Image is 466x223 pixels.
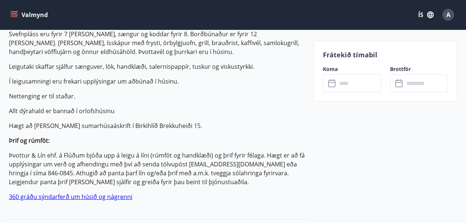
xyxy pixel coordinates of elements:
strong: Þrif og rúmföt: [9,136,50,145]
button: menu [9,8,51,21]
p: Í leigusamningi eru frekari upplýsingar um aðbúnað í húsinu. [9,77,305,86]
span: A [446,11,450,19]
a: 360 gráðu sýndarferð um húsið og nágrenni [9,193,132,201]
label: Brottför [390,65,448,73]
p: Þvottur & Lín ehf. á Flúðum bjóða upp á leigu á líni (rúmföt og handklæði) og þrif fyrir félaga. ... [9,151,305,186]
p: Frátekið tímabil [323,50,448,60]
button: ÍS [414,8,438,21]
label: Koma [323,65,381,73]
p: Hægt að [PERSON_NAME] sumarhúsaáskrift í Birkihlíð Brekkuheiði 15. [9,121,305,130]
p: Nettenging er til staðar. [9,92,305,101]
p: Leigutaki skaffar sjálfur sænguver, lök, handklæði, salernispappír, tuskur og viskustyrkki. [9,62,305,71]
p: Svefnpláss eru fyrir 7 [PERSON_NAME], sængur og koddar fyrir 8. Borðbúnaður er fyrir 12 [PERSON_N... [9,30,305,56]
p: Allt dýrahald er bannað í orlofshúsinu [9,107,305,115]
button: A [439,6,457,24]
